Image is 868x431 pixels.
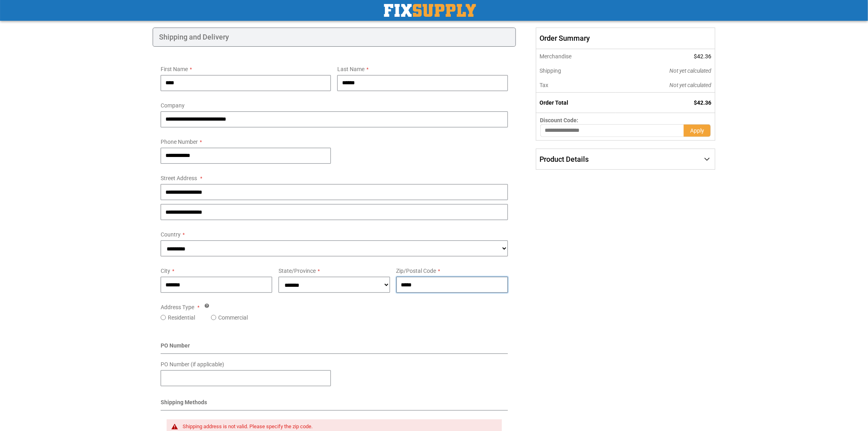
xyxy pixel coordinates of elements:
[168,314,195,322] label: Residential
[536,28,715,49] span: Order Summary
[684,124,711,137] button: Apply
[279,268,316,274] span: State/Province
[161,231,181,238] span: Country
[384,4,476,17] img: Fix Industrial Supply
[218,314,248,322] label: Commercial
[669,68,711,74] span: Not yet calculated
[536,78,615,93] th: Tax
[161,268,170,274] span: City
[540,68,561,74] span: Shipping
[161,175,197,181] span: Street Address
[540,117,579,123] span: Discount Code:
[669,82,711,88] span: Not yet calculated
[337,66,364,72] span: Last Name
[161,398,508,411] div: Shipping Methods
[161,342,508,354] div: PO Number
[694,99,711,106] span: $42.36
[540,99,569,106] strong: Order Total
[690,127,704,134] span: Apply
[161,102,185,109] span: Company
[694,53,711,60] span: $42.36
[183,423,494,430] div: Shipping address is not valid. Please specify the zip code.
[536,49,615,64] th: Merchandise
[161,304,194,310] span: Address Type
[384,4,476,17] a: store logo
[396,268,436,274] span: Zip/Postal Code
[153,28,516,47] div: Shipping and Delivery
[540,155,589,163] span: Product Details
[161,139,198,145] span: Phone Number
[161,66,188,72] span: First Name
[161,361,224,367] span: PO Number (if applicable)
